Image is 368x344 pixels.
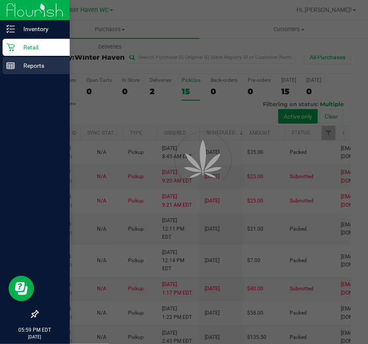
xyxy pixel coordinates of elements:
[4,334,66,340] p: [DATE]
[9,276,34,301] iframe: Resource center
[15,24,66,34] p: Inventory
[6,61,15,70] inline-svg: Reports
[6,43,15,52] inline-svg: Retail
[4,326,66,334] p: 05:59 PM EDT
[15,61,66,71] p: Reports
[6,25,15,33] inline-svg: Inventory
[15,42,66,52] p: Retail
